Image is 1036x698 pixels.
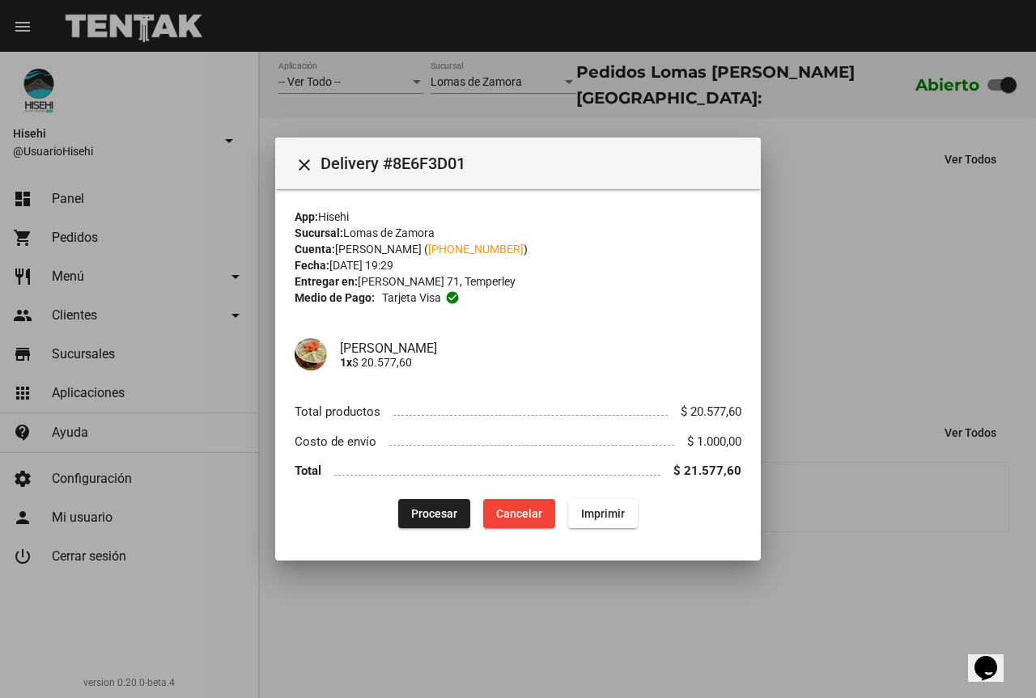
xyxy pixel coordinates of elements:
[295,155,314,175] mat-icon: Cerrar
[496,507,542,520] span: Cancelar
[428,243,524,256] a: [PHONE_NUMBER]
[398,499,470,528] button: Procesar
[568,499,638,528] button: Imprimir
[968,633,1020,682] iframe: chat widget
[411,507,457,520] span: Procesar
[295,257,741,273] div: [DATE] 19:29
[340,341,741,356] h4: [PERSON_NAME]
[340,356,352,369] b: 1x
[295,426,741,456] li: Costo de envío $ 1.000,00
[295,396,741,426] li: Total productos $ 20.577,60
[445,290,460,305] mat-icon: check_circle
[581,507,625,520] span: Imprimir
[295,456,741,486] li: Total $ 21.577,60
[295,209,741,225] div: Hisehi
[288,147,321,180] button: Cerrar
[295,225,741,241] div: Lomas de Zamora
[295,241,741,257] div: [PERSON_NAME] ( )
[295,275,358,288] strong: Entregar en:
[295,210,318,223] strong: App:
[483,499,555,528] button: Cancelar
[295,273,741,290] div: [PERSON_NAME] 71, Temperley
[295,243,335,256] strong: Cuenta:
[295,226,343,239] strong: Sucursal:
[340,356,741,369] p: $ 20.577,60
[295,259,329,272] strong: Fecha:
[295,338,327,370] img: c9d29581-cb16-42d5-b1cd-c0cc9af9e4d9.jpg
[382,290,441,306] span: Tarjeta visa
[295,290,375,306] strong: Medio de Pago:
[321,150,748,176] span: Delivery #8E6F3D01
